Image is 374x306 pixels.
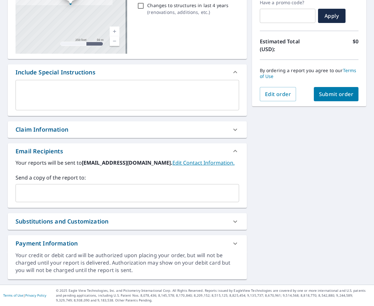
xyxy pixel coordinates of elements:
[147,2,228,9] p: Changes to structures in last 4 years
[8,121,247,138] div: Claim Information
[172,159,235,166] a: EditContactInfo
[16,174,239,181] label: Send a copy of the report to:
[8,213,247,230] div: Substitutions and Customization
[3,293,23,298] a: Terms of Use
[16,125,68,134] div: Claim Information
[82,159,172,166] b: [EMAIL_ADDRESS][DOMAIN_NAME].
[260,87,296,101] button: Edit order
[314,87,359,101] button: Submit order
[318,9,346,23] button: Apply
[56,288,371,303] p: © 2025 Eagle View Technologies, Inc. and Pictometry International Corp. All Rights Reserved. Repo...
[25,293,46,298] a: Privacy Policy
[16,147,63,156] div: Email Recipients
[260,68,358,79] p: By ordering a report you agree to our
[16,252,239,274] div: Your credit or debit card will be authorized upon placing your order, but will not be charged unt...
[16,68,95,77] div: Include Special Instructions
[260,38,309,53] p: Estimated Total (USD):
[323,12,340,19] span: Apply
[147,9,228,16] p: ( renovations, additions, etc. )
[319,91,354,98] span: Submit order
[3,293,46,297] p: |
[353,38,358,53] p: $0
[265,91,291,98] span: Edit order
[260,67,357,79] a: Terms of Use
[8,143,247,159] div: Email Recipients
[16,239,78,248] div: Payment Information
[110,36,119,46] a: Current Level 17, Zoom Out
[16,217,108,226] div: Substitutions and Customization
[16,159,239,167] label: Your reports will be sent to
[8,235,247,252] div: Payment Information
[8,64,247,80] div: Include Special Instructions
[110,27,119,36] a: Current Level 17, Zoom In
